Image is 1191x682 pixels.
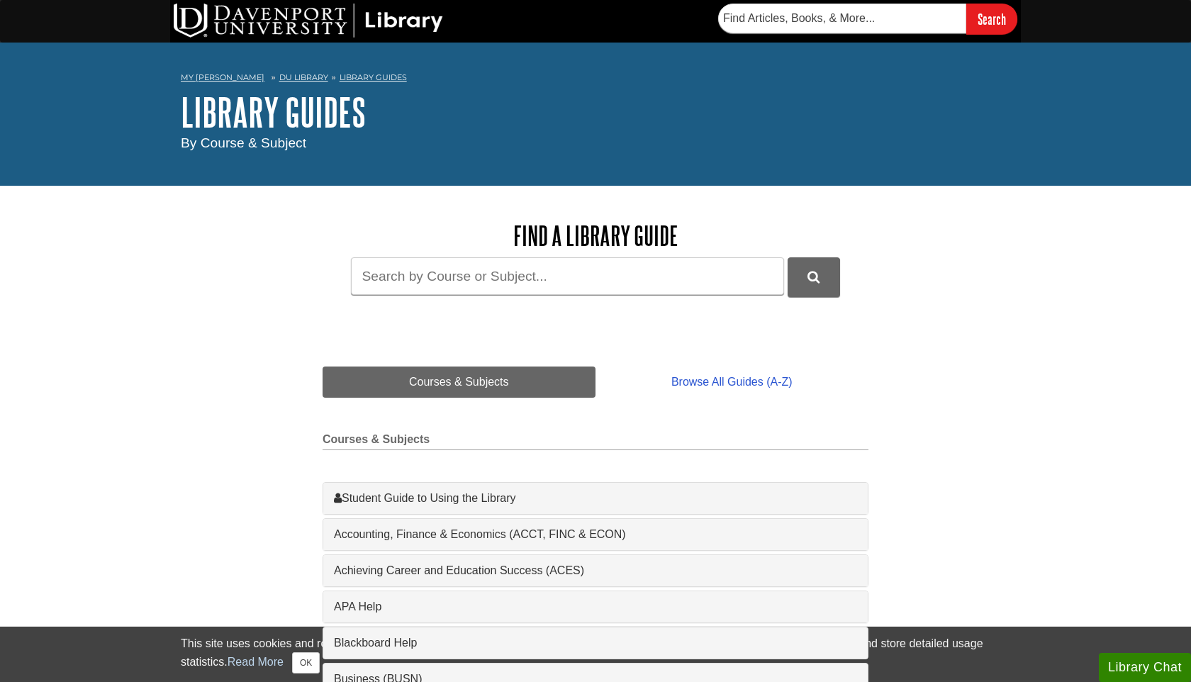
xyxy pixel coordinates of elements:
[181,91,1010,133] h1: Library Guides
[718,4,1017,34] form: Searches DU Library's articles, books, and more
[292,652,320,673] button: Close
[595,367,868,398] a: Browse All Guides (A-Z)
[718,4,966,33] input: Find Articles, Books, & More...
[334,526,857,543] a: Accounting, Finance & Economics (ACCT, FINC & ECON)
[181,68,1010,91] nav: breadcrumb
[174,4,443,38] img: DU Library
[323,433,868,450] h2: Courses & Subjects
[181,133,1010,154] div: By Course & Subject
[334,562,857,579] a: Achieving Career and Education Success (ACES)
[279,72,328,82] a: DU Library
[323,221,868,250] h2: Find a Library Guide
[351,257,784,295] input: Search by Course or Subject...
[334,490,857,507] a: Student Guide to Using the Library
[181,635,1010,673] div: This site uses cookies and records your IP address for usage statistics. Additionally, we use Goo...
[228,656,284,668] a: Read More
[181,72,264,84] a: My [PERSON_NAME]
[1099,653,1191,682] button: Library Chat
[334,598,857,615] a: APA Help
[323,367,595,398] a: Courses & Subjects
[966,4,1017,34] input: Search
[334,635,857,652] a: Blackboard Help
[807,271,820,284] i: Search Library Guides
[340,72,407,82] a: Library Guides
